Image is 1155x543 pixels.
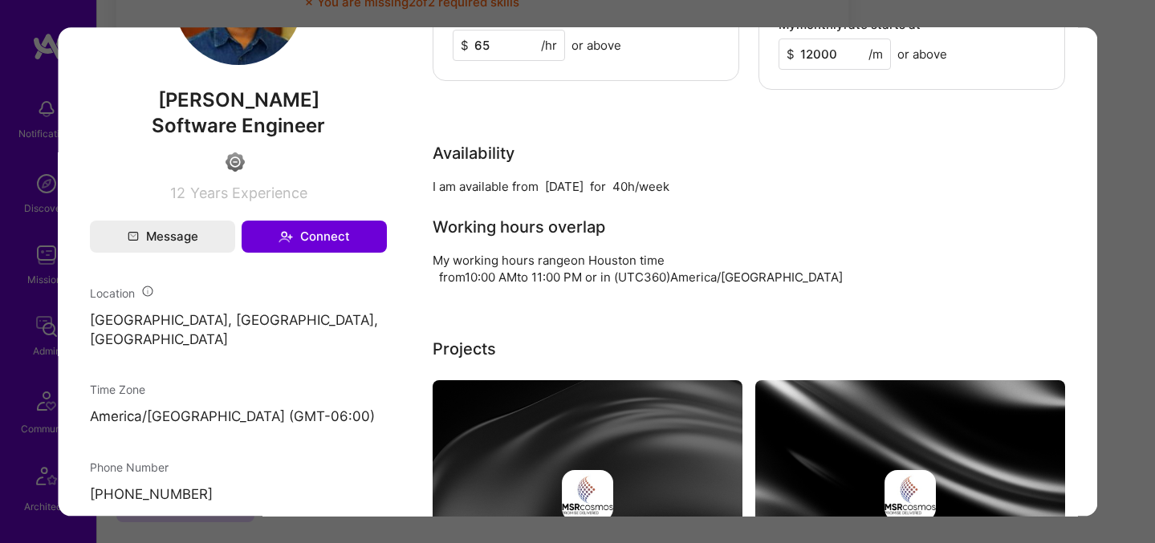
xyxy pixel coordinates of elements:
span: Years Experience [189,184,307,201]
p: [GEOGRAPHIC_DATA], [GEOGRAPHIC_DATA], [GEOGRAPHIC_DATA] [90,311,387,350]
img: Company logo [562,470,613,521]
i: icon Connect [279,229,293,244]
img: Company logo [885,470,936,521]
img: Limited Access [226,152,245,172]
span: or above [897,45,947,62]
span: /m [868,45,883,62]
input: XXX [453,30,565,61]
div: I am available from [433,177,539,194]
div: Projects [433,336,496,360]
div: 40 [612,177,628,194]
span: Phone Number [90,460,169,474]
button: Message [90,221,235,253]
div: h/week [628,177,669,194]
span: or above [571,37,621,54]
p: America/[GEOGRAPHIC_DATA] (GMT-06:00 ) [90,407,387,427]
input: XXX [779,38,891,69]
span: 12 [169,184,185,201]
span: $ [461,37,469,54]
button: Connect [242,221,387,253]
i: icon Mail [127,231,138,242]
div: Working hours overlap [433,214,605,238]
span: /hr [541,37,557,54]
a: User Avatar [174,53,303,68]
p: [PHONE_NUMBER] [90,485,387,505]
div: My working hours range on Houston time [433,251,665,268]
span: Software Engineer [152,114,325,137]
span: 10:00 AM to 11:00 PM or [465,269,597,284]
h4: My monthly rate starts at [779,17,921,31]
div: [DATE] [545,177,584,194]
span: $ [787,45,795,62]
div: Availability [433,140,514,164]
span: [PERSON_NAME] [90,88,387,112]
div: for [590,177,606,194]
div: Location [90,285,387,302]
span: from in (UTC 360 ) America/[GEOGRAPHIC_DATA] [439,269,843,284]
div: modal [58,27,1097,516]
span: Time Zone [90,383,145,396]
